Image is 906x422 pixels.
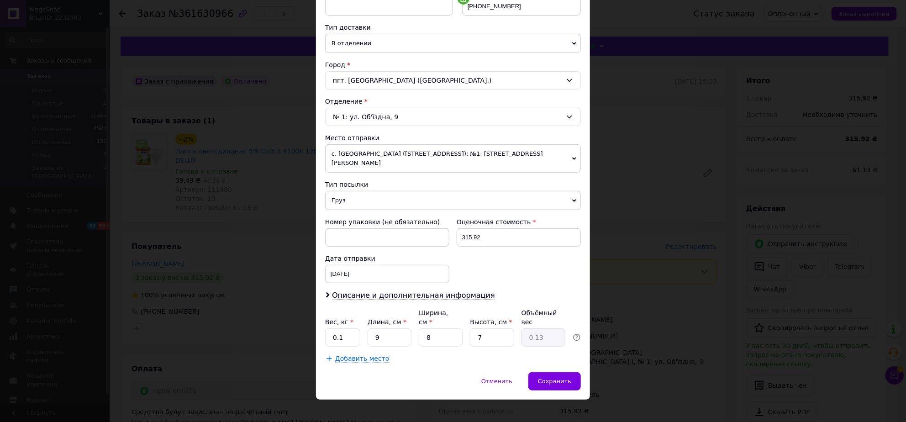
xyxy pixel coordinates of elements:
[335,355,390,363] span: Добавить место
[457,217,581,227] div: Оценочная стоимость
[325,97,581,106] div: Отделение
[521,308,565,327] div: Объёмный вес
[325,191,581,210] span: Груз
[325,318,353,326] label: Вес, кг
[325,24,371,31] span: Тип доставки
[325,134,379,142] span: Место отправки
[419,309,448,326] label: Ширина, см
[325,254,449,263] div: Дата отправки
[325,181,368,188] span: Тип посылки
[481,378,512,385] span: Отменить
[332,291,495,300] span: Описание и дополнительная информация
[325,71,581,90] div: пгт. [GEOGRAPHIC_DATA] ([GEOGRAPHIC_DATA].)
[538,378,571,385] span: Сохранить
[325,60,581,69] div: Город
[368,318,406,326] label: Длина, см
[470,318,512,326] label: Высота, см
[325,217,449,227] div: Номер упаковки (не обязательно)
[325,34,581,53] span: В отделении
[325,108,581,126] div: № 1: ул. Об'їздна, 9
[325,144,581,173] span: с. [GEOGRAPHIC_DATA] ([STREET_ADDRESS]): №1: [STREET_ADDRESS][PERSON_NAME]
